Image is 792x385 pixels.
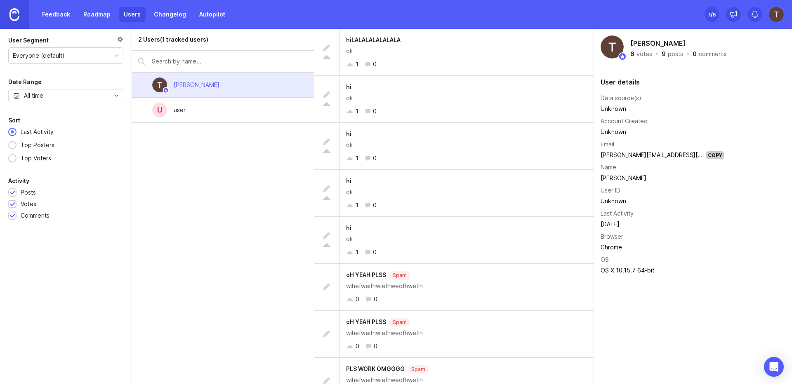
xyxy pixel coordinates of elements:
[699,51,727,57] div: comments
[601,140,614,149] div: Email
[346,318,386,325] span: oH YEAH PLSS
[152,77,167,92] img: Timothy Klint
[110,92,123,99] svg: toggle icon
[346,141,587,150] div: ok
[629,37,688,49] h2: [PERSON_NAME]
[374,342,377,351] div: 0
[601,209,634,218] div: Last Activity
[601,127,724,136] div: Unknown
[601,117,648,126] div: Account Created
[138,35,208,44] div: 2 Users (1 tracked users)
[314,217,594,264] a: hiok10
[374,295,377,304] div: 0
[411,366,425,373] p: Spam
[346,130,351,137] span: hi
[636,51,652,57] div: votes
[194,7,230,22] a: Autopilot
[21,188,36,197] div: Posts
[601,221,620,228] time: [DATE]
[13,51,65,60] div: Everyone (default)
[8,35,49,45] div: User Segment
[601,79,785,85] div: User details
[686,51,690,57] div: ·
[8,77,42,87] div: Date Range
[346,177,351,184] span: hi
[356,295,359,304] div: 0
[346,376,587,385] div: wihefweifhwiefhweofhwefih
[346,188,587,197] div: ok
[163,87,169,94] img: member badge
[24,91,43,100] div: All time
[314,76,594,123] a: hiok10
[601,103,724,114] td: Unknown
[356,201,358,210] div: 1
[630,51,634,57] div: 6
[601,255,609,264] div: OS
[601,197,724,206] div: Unknown
[706,151,724,159] div: Copy
[16,141,59,150] div: Top Posters
[314,123,594,170] a: hiok10
[601,94,641,103] div: Data source(s)
[16,154,55,163] div: Top Voters
[37,7,75,22] a: Feedback
[601,163,616,172] div: Name
[769,7,784,22] img: Timothy Klint
[9,8,19,21] img: Canny Home
[152,57,308,66] input: Search by name...
[601,35,624,59] img: Timothy Klint
[314,170,594,217] a: hiok10
[8,115,20,125] div: Sort
[346,282,587,291] div: wihefweifhwiefhweofhwefih
[174,106,186,115] div: user
[119,7,146,22] a: Users
[314,29,594,76] a: hiLALALALALALALAok10
[601,242,724,253] td: Chrome
[708,9,716,20] div: 1 /5
[601,151,787,158] a: [PERSON_NAME][EMAIL_ADDRESS][PERSON_NAME][DOMAIN_NAME]
[373,201,377,210] div: 0
[356,154,358,163] div: 1
[346,329,587,338] div: wihefweifhwiefhweofhwefih
[149,7,191,22] a: Changelog
[601,232,623,241] div: Browser
[8,176,29,186] div: Activity
[356,107,358,116] div: 1
[655,51,659,57] div: ·
[601,265,724,276] td: OS X 10.15.7 64-bit
[346,83,351,90] span: hi
[393,319,407,326] p: Spam
[356,248,358,257] div: 1
[373,248,377,257] div: 0
[601,186,620,195] div: User ID
[393,272,407,279] p: Spam
[601,173,724,183] td: [PERSON_NAME]
[346,224,351,231] span: hi
[705,7,719,22] button: 1/5
[373,107,377,116] div: 0
[346,94,587,103] div: ok
[346,235,587,244] div: ok
[373,60,377,69] div: 0
[662,51,666,57] div: 9
[346,365,405,372] span: PLS WORK OMGGGG
[78,7,115,22] a: Roadmap
[618,52,627,61] img: member badge
[693,51,697,57] div: 0
[346,271,386,278] span: oH YEAH PLSS
[356,342,359,351] div: 0
[346,47,587,56] div: ok
[21,200,36,209] div: Votes
[764,357,784,377] div: Open Intercom Messenger
[314,264,594,311] a: oH YEAH PLSSSpamwihefweifhwiefhweofhwefih00
[314,311,594,358] a: oH YEAH PLSSSpamwihefweifhwiefhweofhwefih00
[21,211,49,220] div: Comments
[16,127,58,136] div: Last Activity
[373,154,377,163] div: 0
[152,103,167,117] div: u
[174,80,219,89] div: [PERSON_NAME]
[668,51,683,57] div: posts
[346,36,401,43] span: hiLALALALALALALA
[356,60,358,69] div: 1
